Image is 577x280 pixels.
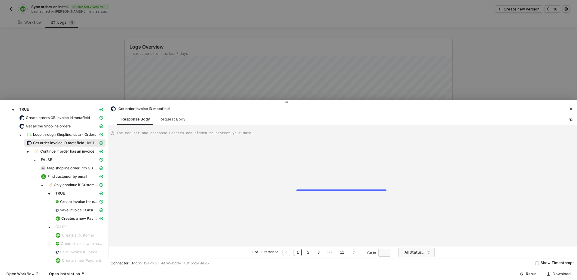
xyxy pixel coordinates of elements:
[295,249,301,256] a: 1
[17,106,105,113] span: TRUE
[99,150,103,153] span: icon-cards
[61,216,98,221] span: Creates a new Payment
[41,174,46,179] img: integration-icon
[60,250,103,255] span: Save invoice ID inside order metafields
[17,123,105,130] span: Get all the Shopline orders
[53,249,105,256] span: Save invoice ID inside order metafields
[285,100,288,104] span: icon-drag-indicator
[19,107,29,112] span: TRUE
[117,130,253,136] span: The request and response Headers are hidden to protect your data.
[53,215,105,222] span: Creates a new Payment
[316,249,322,256] a: 3
[282,249,290,256] button: left
[60,199,98,204] span: Create invoice for existing customer
[41,157,52,162] span: FALSE
[547,272,550,276] span: icon-download
[56,258,60,263] img: integration-icon
[520,272,524,276] span: icon-success-page
[48,183,52,187] img: integration-icon
[47,166,98,171] span: Map shopline order into QB format
[99,116,103,120] span: icon-cards
[46,181,105,189] span: Only continue if Customer Exists
[87,141,96,145] span: 1 of 11
[24,131,105,138] span: Loop through Shopline: data - Orders
[26,124,71,129] span: Get all the Shopline orders
[20,124,24,129] img: integration-icon
[34,149,39,154] img: integration-icon
[282,249,291,256] li: Previous Page
[19,134,22,137] span: caret-down
[26,150,29,153] span: caret-down
[48,192,51,195] span: caret-down
[405,248,431,257] span: All Statuses
[111,106,116,111] img: integration-icon
[541,260,575,266] div: Show Timestamps
[33,141,84,145] span: Get order invoice ID metafield
[326,249,334,256] span: •••
[41,184,44,187] span: caret-down
[350,249,359,256] li: Next Page
[53,190,105,197] span: TRUE
[543,270,575,278] button: Download
[33,159,36,162] span: caret-down
[133,261,209,265] span: cdb51f24-f761-4ebc-bdd4-70f155249e95
[350,249,358,256] button: right
[569,118,573,121] span: icon-copy-paste
[99,192,103,195] span: icon-cards
[33,132,96,137] span: Loop through Shopline: data - Orders
[53,198,105,205] span: Create invoice for existing customer
[99,108,103,111] span: icon-cards
[305,249,311,256] a: 2
[99,183,103,187] span: icon-cards
[367,249,393,256] div: Go to
[54,183,98,187] span: Only continue if Customer Exists
[56,233,60,238] img: integration-icon
[62,233,94,238] span: Create a Customer
[315,249,323,256] li: 3
[49,272,84,276] div: Open Installation ↗
[99,141,103,145] span: icon-cards
[40,149,98,154] span: Continue if order has an invoice ID
[2,270,43,278] button: Open Workflow ↗
[56,208,59,213] img: integration-icon
[62,258,101,263] span: Create a new Payment
[99,124,103,128] span: icon-cards
[553,272,571,276] div: Download
[516,270,540,278] button: Rerun
[294,249,302,256] li: 1
[99,133,103,136] span: icon-cards
[56,199,59,204] img: integration-icon
[99,166,103,170] span: icon-cards
[38,173,105,180] span: Find customer by email
[111,106,169,112] div: Get order invoice ID metafield
[569,107,573,111] span: icon-close
[61,241,103,246] span: Create invoice with new customer
[99,208,103,212] span: icon-cards
[26,115,90,120] span: Create orders QB invoice Id metafield
[24,139,105,147] span: Get order invoice ID metafield
[160,117,185,122] div: Request Body
[55,191,65,196] span: TRUE
[526,272,536,276] div: Rerun
[27,132,32,137] img: integration-icon
[17,114,105,121] span: Create orders QB invoice Id metafield
[56,216,60,221] img: integration-icon
[48,226,51,229] span: caret-down
[99,158,103,162] span: icon-cards
[38,156,105,163] span: FALSE
[111,261,209,266] div: Connector ID
[304,249,312,256] li: 2
[38,165,105,172] span: Map shopline order into QB format
[41,166,45,171] img: integration-icon
[53,240,105,247] span: Create invoice with new customer
[20,115,24,120] img: integration-icon
[99,175,103,178] span: icon-cards
[338,249,346,256] a: 11
[27,141,32,145] img: integration-icon
[353,251,356,254] span: right
[56,250,59,255] img: integration-icon
[251,249,279,256] li: 1 of 11 iterations
[45,270,88,278] button: Open Installation ↗
[56,241,59,246] img: integration-icon
[53,257,105,264] span: Create a new Payment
